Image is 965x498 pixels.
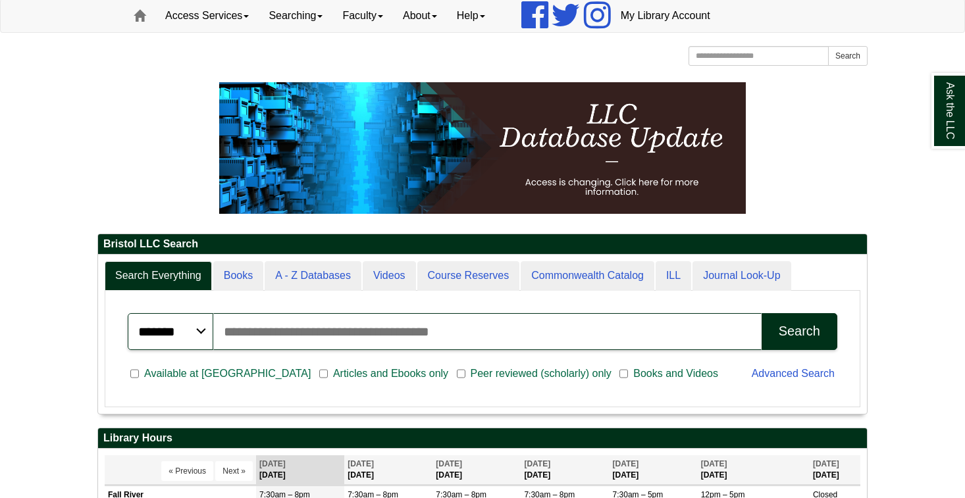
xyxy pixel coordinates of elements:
[436,459,462,468] span: [DATE]
[265,261,361,291] a: A - Z Databases
[98,234,867,255] h2: Bristol LLC Search
[698,455,810,485] th: [DATE]
[219,82,746,214] img: HTML tutorial
[656,261,691,291] a: ILL
[344,455,432,485] th: [DATE]
[130,368,139,380] input: Available at [GEOGRAPHIC_DATA]
[779,324,820,339] div: Search
[139,366,316,382] span: Available at [GEOGRAPHIC_DATA]
[256,455,344,485] th: [DATE]
[813,459,839,468] span: [DATE]
[521,455,609,485] th: [DATE]
[613,459,639,468] span: [DATE]
[465,366,617,382] span: Peer reviewed (scholarly) only
[628,366,723,382] span: Books and Videos
[619,368,628,380] input: Books and Videos
[524,459,550,468] span: [DATE]
[105,261,212,291] a: Search Everything
[457,368,465,380] input: Peer reviewed (scholarly) only
[828,46,868,66] button: Search
[215,461,253,481] button: Next »
[521,261,654,291] a: Commonwealth Catalog
[319,368,328,380] input: Articles and Ebooks only
[752,368,835,379] a: Advanced Search
[328,366,454,382] span: Articles and Ebooks only
[348,459,374,468] span: [DATE]
[98,428,867,449] h2: Library Hours
[762,313,837,350] button: Search
[610,455,698,485] th: [DATE]
[213,261,263,291] a: Books
[417,261,520,291] a: Course Reserves
[161,461,213,481] button: « Previous
[432,455,521,485] th: [DATE]
[363,261,416,291] a: Videos
[692,261,791,291] a: Journal Look-Up
[701,459,727,468] span: [DATE]
[259,459,286,468] span: [DATE]
[810,455,860,485] th: [DATE]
